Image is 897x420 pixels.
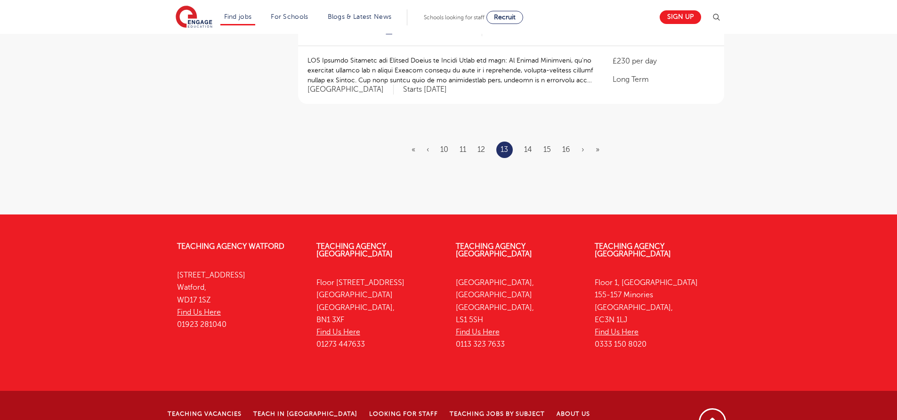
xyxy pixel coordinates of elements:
[369,411,438,417] a: Looking for staff
[440,145,448,154] a: 10
[477,145,485,154] a: 12
[307,55,594,85] p: LO5 Ipsumdo Sitametc adi Elitsed Doeius te Incidi Utlab etd magn: Al Enimad Minimveni, qu’no exer...
[316,277,442,351] p: Floor [STREET_ADDRESS] [GEOGRAPHIC_DATA] [GEOGRAPHIC_DATA], BN1 3XF 01273 447633
[224,13,252,20] a: Find jobs
[271,13,308,20] a: For Schools
[427,145,429,154] a: Previous
[595,277,720,351] p: Floor 1, [GEOGRAPHIC_DATA] 155-157 Minories [GEOGRAPHIC_DATA], EC3N 1LJ 0333 150 8020
[456,242,532,258] a: Teaching Agency [GEOGRAPHIC_DATA]
[328,13,392,20] a: Blogs & Latest News
[543,145,551,154] a: 15
[595,328,638,336] a: Find Us Here
[177,308,221,317] a: Find Us Here
[403,85,447,95] p: Starts [DATE]
[613,55,714,67] p: £230 per day
[412,145,415,154] a: First
[460,145,466,154] a: 11
[316,242,393,258] a: Teaching Agency [GEOGRAPHIC_DATA]
[486,11,523,24] a: Recruit
[456,328,500,336] a: Find Us Here
[524,145,532,154] a: 14
[177,242,284,251] a: Teaching Agency Watford
[494,14,516,21] span: Recruit
[253,411,357,417] a: Teach in [GEOGRAPHIC_DATA]
[557,411,590,417] a: About Us
[595,242,671,258] a: Teaching Agency [GEOGRAPHIC_DATA]
[613,74,714,85] p: Long Term
[660,10,701,24] a: Sign up
[456,277,581,351] p: [GEOGRAPHIC_DATA], [GEOGRAPHIC_DATA] [GEOGRAPHIC_DATA], LS1 5SH 0113 323 7633
[316,328,360,336] a: Find Us Here
[501,143,508,156] a: 13
[424,14,485,21] span: Schools looking for staff
[307,85,394,95] span: [GEOGRAPHIC_DATA]
[450,411,545,417] a: Teaching jobs by subject
[562,145,570,154] a: 16
[168,411,242,417] a: Teaching Vacancies
[177,269,302,331] p: [STREET_ADDRESS] Watford, WD17 1SZ 01923 281040
[176,6,212,29] img: Engage Education
[582,145,584,154] a: Next
[596,145,599,154] a: Last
